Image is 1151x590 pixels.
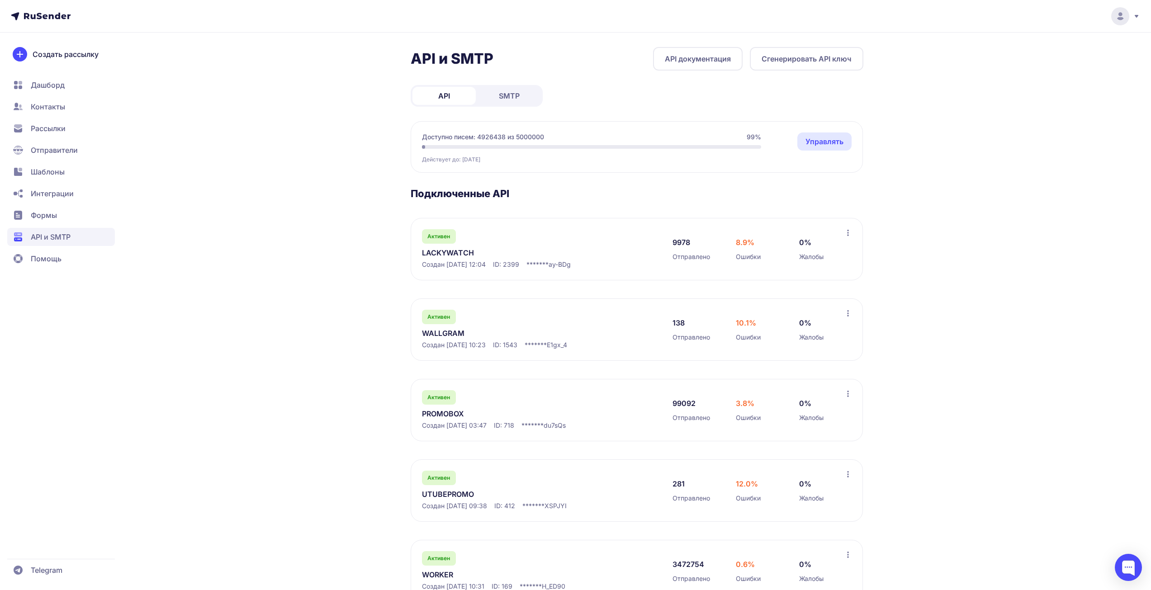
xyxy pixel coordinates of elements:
span: Создан [DATE] 09:38 [422,501,487,510]
span: Ошибки [736,252,761,261]
a: WALLGRAM [422,328,607,339]
a: Telegram [7,561,115,579]
a: PROMOBOX [422,408,607,419]
a: SMTP [478,87,541,105]
span: Рассылки [31,123,66,134]
span: 8.9% [736,237,754,248]
span: Создан [DATE] 03:47 [422,421,487,430]
span: Формы [31,210,57,221]
span: Доступно писем: 4926438 из 5000000 [422,132,544,142]
span: ID: 2399 [493,260,519,269]
span: 0% [799,398,811,409]
span: Помощь [31,253,62,264]
span: Жалобы [799,333,824,342]
span: Отправлено [673,333,710,342]
h2: API и SMTP [411,50,493,68]
span: du7sQs [544,421,566,430]
span: Создать рассылку [33,49,99,60]
span: Ошибки [736,494,761,503]
span: Отправлено [673,413,710,422]
span: Ошибки [736,574,761,583]
span: 10.1% [736,317,756,328]
span: XSPJYI [545,501,567,510]
span: Активен [427,313,450,321]
span: Активен [427,474,450,481]
span: Создан [DATE] 12:04 [422,260,486,269]
span: 0% [799,559,811,570]
span: Отправлено [673,574,710,583]
span: SMTP [499,90,520,101]
a: API документация [653,47,743,71]
span: Активен [427,394,450,401]
span: 9978 [673,237,690,248]
span: 0% [799,317,811,328]
span: Ошибки [736,413,761,422]
span: API [438,90,450,101]
span: Telegram [31,565,62,576]
span: ID: 412 [494,501,515,510]
span: ID: 1543 [493,340,517,349]
a: Управлять [797,132,852,151]
button: Сгенерировать API ключ [750,47,863,71]
span: 3472754 [673,559,704,570]
a: UTUBEPROMO [422,489,607,500]
span: API и SMTP [31,231,71,242]
span: 0.6% [736,559,755,570]
span: Жалобы [799,252,824,261]
span: ID: 718 [494,421,514,430]
a: LACKYWATCH [422,247,607,258]
a: API [412,87,476,105]
span: 281 [673,478,685,489]
span: Отправители [31,145,78,156]
span: Жалобы [799,413,824,422]
span: Контакты [31,101,65,112]
h3: Подключенные API [411,187,863,200]
span: Активен [427,233,450,240]
span: Дашборд [31,80,65,90]
span: Активен [427,555,450,562]
span: 138 [673,317,685,328]
span: ay-BDg [549,260,571,269]
span: 3.8% [736,398,754,409]
span: 12.0% [736,478,758,489]
span: 0% [799,478,811,489]
span: Отправлено [673,494,710,503]
span: Жалобы [799,574,824,583]
span: 99092 [673,398,696,409]
span: E1gx_4 [547,340,567,349]
span: Интеграции [31,188,74,199]
a: WORKER [422,569,607,580]
span: Жалобы [799,494,824,503]
span: Ошибки [736,333,761,342]
span: Действует до: [DATE] [422,156,480,163]
span: 99% [747,132,761,142]
span: Отправлено [673,252,710,261]
span: Шаблоны [31,166,65,177]
span: 0% [799,237,811,248]
span: Создан [DATE] 10:23 [422,340,486,349]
